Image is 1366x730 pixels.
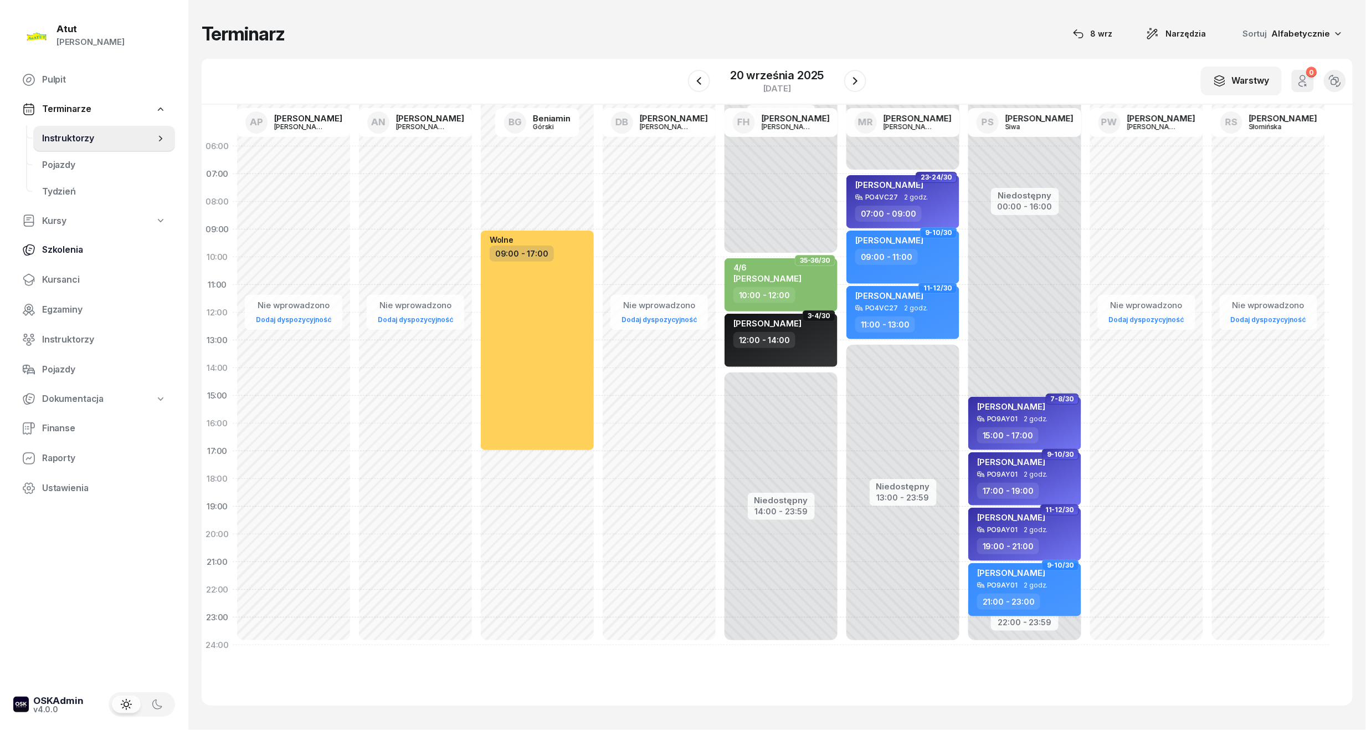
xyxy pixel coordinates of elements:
a: Pulpit [13,67,175,93]
span: 9-10/30 [925,232,952,234]
div: PO4VC27 [865,193,898,201]
div: Beniamin [533,114,571,122]
div: 15:00 [202,382,233,410]
div: 4/6 [733,263,802,272]
span: DB [615,118,628,127]
span: 9-10/30 [1047,453,1074,456]
div: 24:00 [202,631,233,659]
span: [PERSON_NAME] [855,290,923,301]
span: 2 godz. [905,304,928,312]
a: Kursy [13,208,175,234]
button: Nie wprowadzonoDodaj dyspozycyjność [1105,296,1189,329]
div: 13:00 - 23:59 [876,491,930,502]
div: 09:00 - 17:00 [490,246,554,262]
a: Dodaj dyspozycyjność [373,313,458,326]
a: MR[PERSON_NAME][PERSON_NAME] [846,108,961,137]
span: FH [737,118,750,127]
span: 2 godz. [1024,581,1048,589]
div: [PERSON_NAME] [640,123,693,130]
div: 07:00 [202,160,233,188]
a: Egzaminy [13,297,175,323]
span: Dokumentacja [42,392,104,406]
span: Pojazdy [42,363,166,377]
a: RS[PERSON_NAME]Słomińska [1211,108,1326,137]
span: Raporty [42,451,166,466]
div: [DATE] [730,84,824,93]
span: 23-24/30 [921,176,952,178]
a: AP[PERSON_NAME][PERSON_NAME] [237,108,351,137]
div: PO4VC27 [865,304,898,312]
span: Ustawienia [42,481,166,496]
a: PW[PERSON_NAME][PERSON_NAME] [1090,108,1204,137]
div: 17:00 - 19:00 [977,483,1039,499]
div: [PERSON_NAME] [396,123,449,130]
div: 0 [1306,67,1317,78]
button: Warstwy [1201,67,1282,95]
div: Warstwy [1213,74,1270,88]
div: [PERSON_NAME] [274,123,327,130]
div: Nie wprowadzono [373,298,458,313]
button: Niedostępny13:00 - 23:59 [876,480,930,504]
div: [PERSON_NAME] [57,35,125,49]
span: [PERSON_NAME] [977,512,1045,523]
span: PW [1101,118,1117,127]
span: [PERSON_NAME] [977,401,1045,412]
span: 2 godz. [1024,526,1048,534]
button: 0 [1292,70,1314,92]
div: 19:00 [202,493,233,520]
div: Górski [533,123,571,130]
span: Narzędzia [1166,27,1206,40]
a: Dokumentacja [13,386,175,412]
span: Szkolenia [42,243,166,257]
a: Dodaj dyspozycyjność [251,313,336,326]
div: 14:00 - 23:59 [754,504,808,516]
div: Nie wprowadzono [1105,298,1189,313]
a: DB[PERSON_NAME][PERSON_NAME] [602,108,717,137]
a: Tydzień [33,178,175,205]
div: Wolne [490,235,513,244]
div: Nie wprowadzono [251,298,336,313]
a: BGBeniaminGórski [495,108,579,137]
div: [PERSON_NAME] [1127,114,1195,122]
div: 00:00 - 16:00 [998,200,1052,211]
button: Niedostępny00:00 - 16:00 [998,189,1052,213]
span: [PERSON_NAME] [977,457,1045,467]
div: Niedostępny [876,482,930,491]
div: 21:00 [202,548,233,576]
div: Nie wprowadzono [1226,298,1311,313]
div: 23:00 [202,604,233,631]
a: Dodaj dyspozycyjność [617,313,701,326]
div: 13:00 [202,326,233,354]
a: Pojazdy [33,152,175,178]
button: Niedostępny14:00 - 23:59 [754,494,808,518]
button: Nie wprowadzonoDodaj dyspozycyjność [251,296,336,329]
img: logo-xs-dark@2x.png [13,697,29,712]
div: Słomińska [1249,123,1302,130]
div: [PERSON_NAME] [762,123,815,130]
a: Instruktorzy [33,125,175,152]
span: BG [509,118,522,127]
div: 20:00 [202,520,233,548]
div: [PERSON_NAME] [396,114,464,122]
span: 7-8/30 [1051,398,1074,400]
div: 19:00 - 21:00 [977,538,1039,554]
div: 20 września 2025 [730,70,824,81]
span: 2 godz. [1024,415,1048,423]
a: Ustawienia [13,475,175,502]
span: 9-10/30 [1047,564,1074,566]
a: Dodaj dyspozycyjność [1105,313,1189,326]
div: 07:00 - 09:00 [855,206,922,222]
div: PO9AY01 [987,526,1018,533]
button: Sortuj Alfabetycznie [1230,22,1353,45]
span: Alfabetycznie [1272,28,1331,39]
div: [PERSON_NAME] [762,114,830,122]
div: [PERSON_NAME] [640,114,708,122]
span: MR [858,118,873,127]
span: Terminarze [42,102,91,116]
button: Narzędzia [1136,23,1216,45]
a: Dodaj dyspozycyjność [1226,313,1311,326]
span: AN [371,118,386,127]
span: Pojazdy [42,158,166,172]
div: 10:00 - 12:00 [733,287,795,303]
div: 16:00 [202,410,233,437]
